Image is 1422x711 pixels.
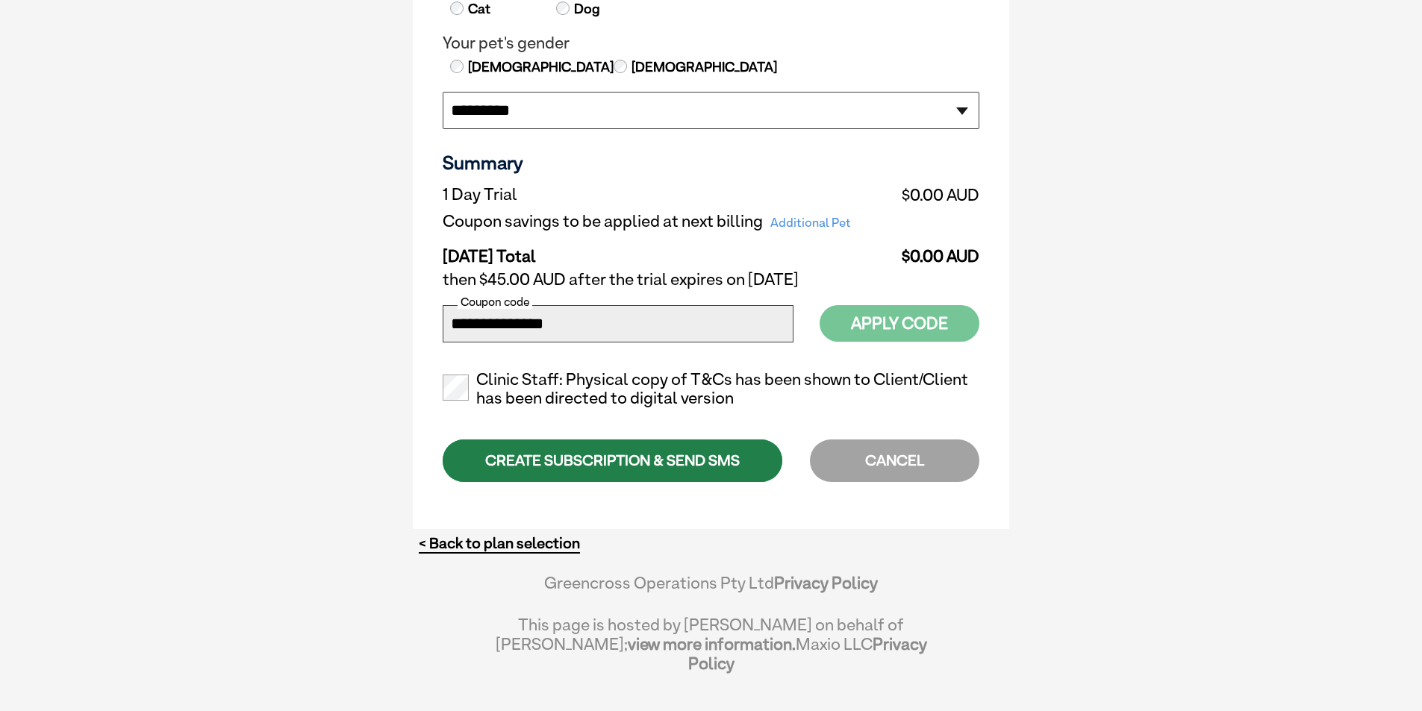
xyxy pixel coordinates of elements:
[628,634,796,654] a: view more information.
[892,235,979,266] td: $0.00 AUD
[892,181,979,208] td: $0.00 AUD
[443,439,782,482] div: CREATE SUBSCRIPTION & SEND SMS
[419,534,580,553] a: < Back to plan selection
[495,607,927,673] div: This page is hosted by [PERSON_NAME] on behalf of [PERSON_NAME]; Maxio LLC
[763,213,858,234] span: Additional Pet
[688,634,927,673] a: Privacy Policy
[443,370,979,409] label: Clinic Staff: Physical copy of T&Cs has been shown to Client/Client has been directed to digital ...
[443,181,892,208] td: 1 Day Trial
[443,375,469,401] input: Clinic Staff: Physical copy of T&Cs has been shown to Client/Client has been directed to digital ...
[820,305,979,342] button: Apply Code
[443,151,979,174] h3: Summary
[495,573,927,607] div: Greencross Operations Pty Ltd
[810,439,979,482] div: CANCEL
[443,34,979,53] legend: Your pet's gender
[443,266,979,293] td: then $45.00 AUD after the trial expires on [DATE]
[443,235,892,266] td: [DATE] Total
[443,208,892,235] td: Coupon savings to be applied at next billing
[774,573,878,592] a: Privacy Policy
[458,295,532,309] label: Coupon code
